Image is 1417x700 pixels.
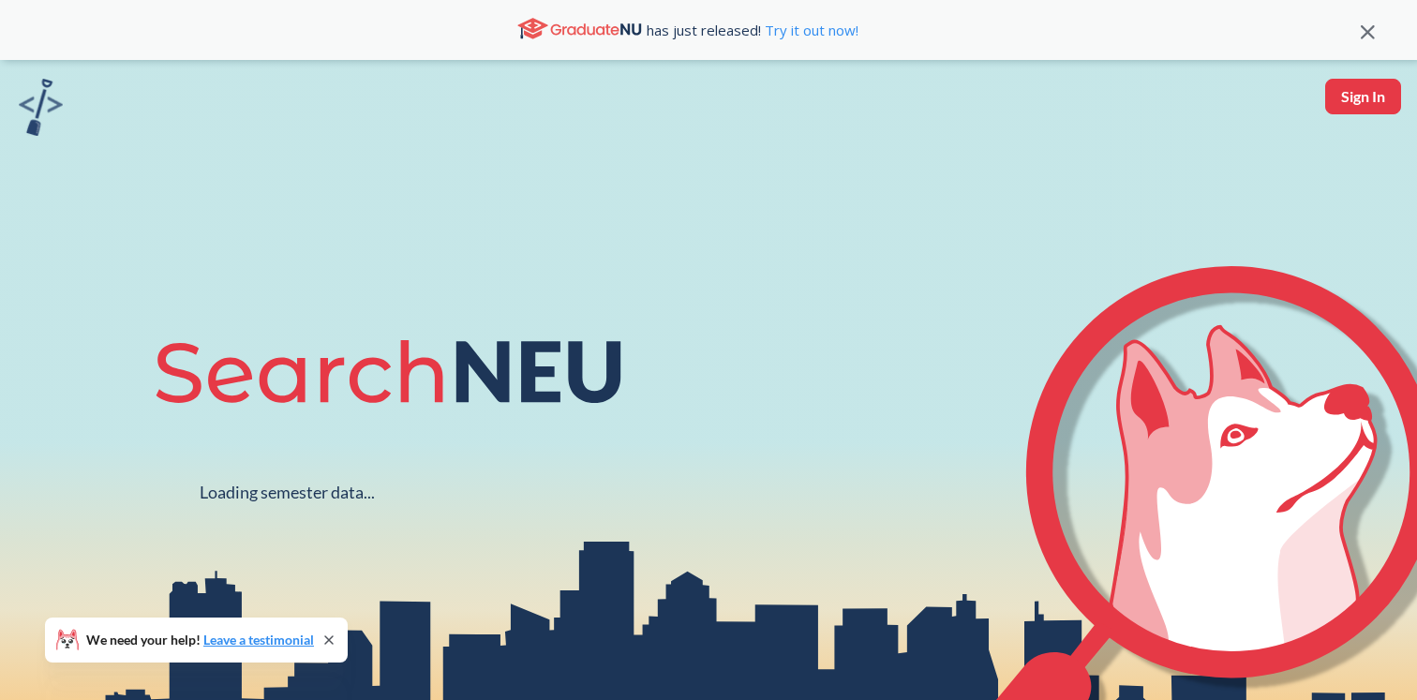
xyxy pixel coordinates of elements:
span: has just released! [647,20,858,40]
button: Sign In [1325,79,1401,114]
a: sandbox logo [19,79,63,141]
a: Leave a testimonial [203,632,314,648]
span: We need your help! [86,633,314,647]
a: Try it out now! [761,21,858,39]
div: Loading semester data... [200,482,375,503]
img: sandbox logo [19,79,63,136]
